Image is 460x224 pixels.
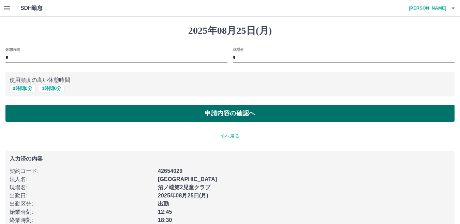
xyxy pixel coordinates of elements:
h1: 2025年08月25日(月) [5,25,455,36]
p: 使用頻度の高い休憩時間 [10,76,450,84]
p: 始業時刻 : [10,208,154,216]
p: 現場名 : [10,183,154,192]
b: 18:30 [158,217,172,223]
p: 入力済の内容 [10,156,450,162]
button: 申請内容の確認へ [5,105,455,122]
button: 0時間0分 [10,84,35,92]
p: 出勤区分 : [10,200,154,208]
b: 2025年08月25日(月) [158,193,208,198]
p: 契約コード : [10,167,154,175]
b: 12:45 [158,209,172,215]
button: 1時間0分 [39,84,65,92]
label: 休憩時間 [5,47,20,52]
p: 法人名 : [10,175,154,183]
b: 沼ノ端第2児童クラブ [158,184,210,190]
label: 休憩分 [233,47,244,52]
b: [GEOGRAPHIC_DATA] [158,176,217,182]
b: 出勤 [158,201,169,207]
p: 前へ戻る [5,133,455,140]
b: 42654029 [158,168,182,174]
p: 出勤日 : [10,192,154,200]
